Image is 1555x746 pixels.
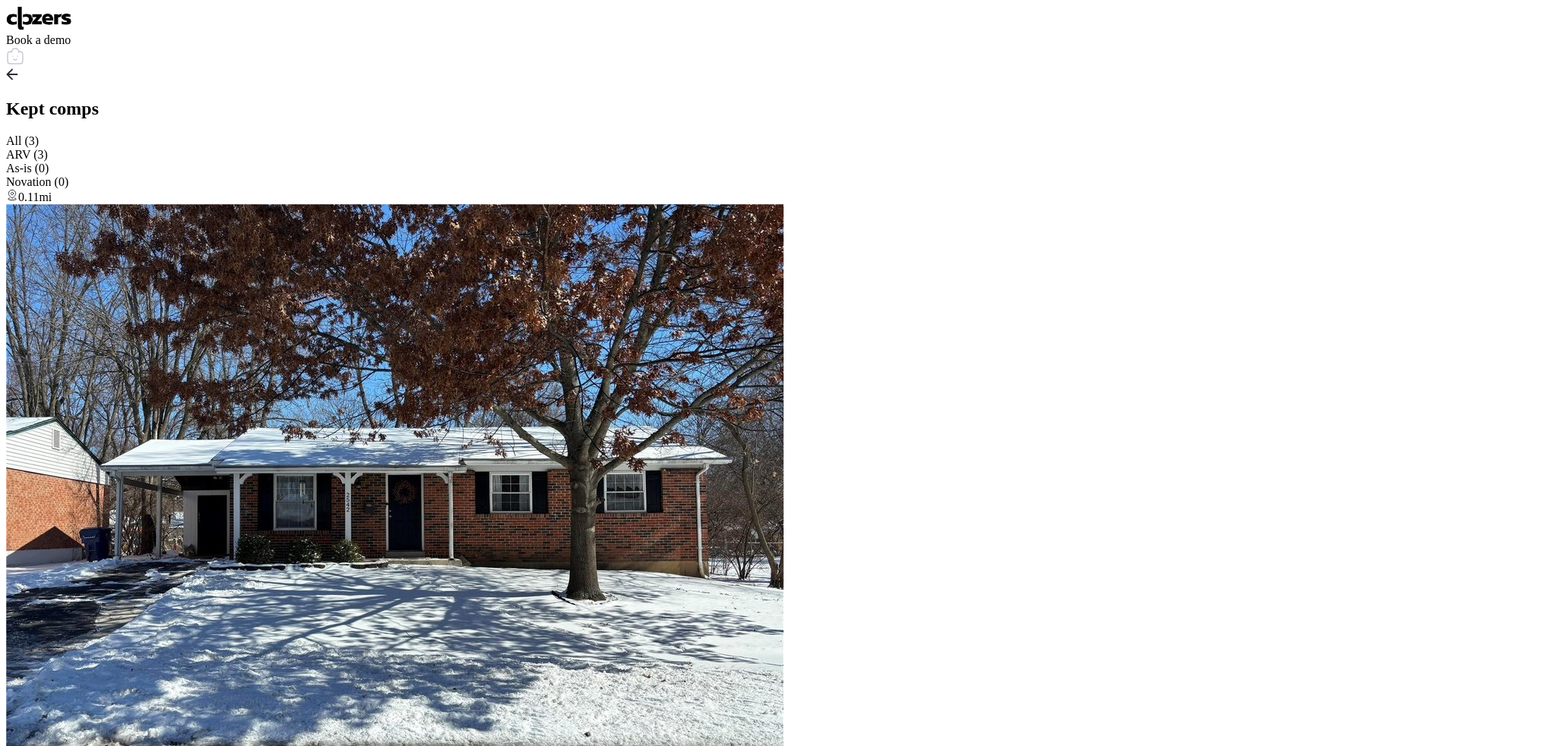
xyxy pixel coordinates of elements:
img: Logo [6,6,72,30]
span: ARV (3) [6,148,48,161]
span: Book a demo [6,33,71,46]
span: Novation (0) [6,175,68,188]
span: 0.11mi [18,190,52,203]
span: All (3) [6,134,39,147]
span: As-is (0) [6,162,49,175]
h2: Kept comps [6,99,1549,119]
